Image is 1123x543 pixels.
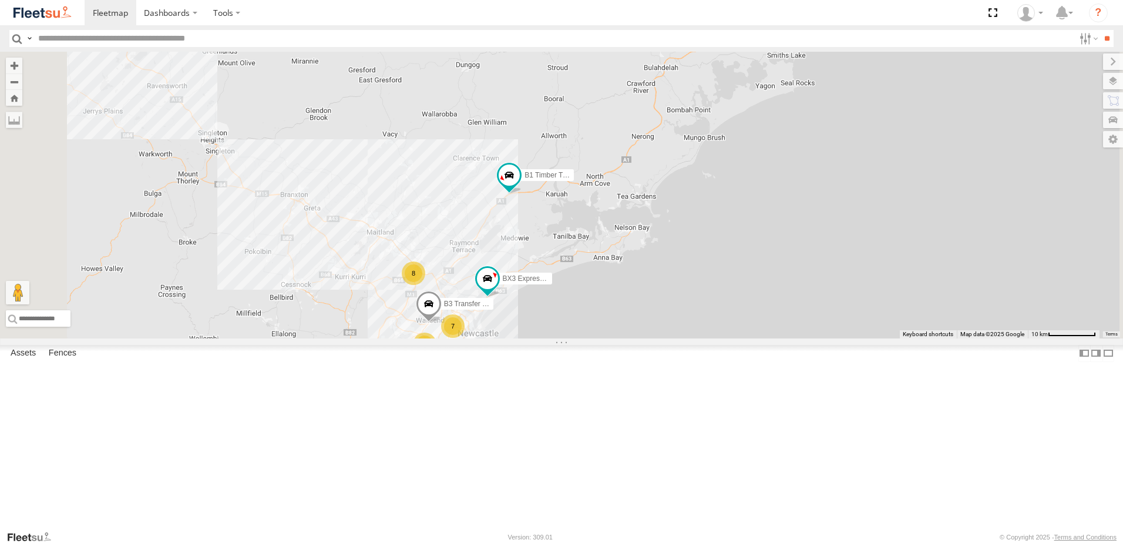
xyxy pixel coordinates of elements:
span: Map data ©2025 Google [960,331,1024,337]
span: BX3 Express Ute [503,274,556,283]
div: © Copyright 2025 - [1000,534,1117,541]
label: Measure [6,112,22,128]
i: ? [1089,4,1108,22]
label: Fences [43,345,82,361]
label: Map Settings [1103,131,1123,148]
button: Zoom in [6,58,22,73]
button: Keyboard shortcuts [903,330,953,338]
div: 8 [402,262,425,285]
span: B1 Timber Truck [524,172,576,180]
button: Drag Pegman onto the map to open Street View [6,281,29,304]
label: Hide Summary Table [1102,345,1114,362]
button: Map Scale: 10 km per 78 pixels [1028,330,1100,338]
label: Dock Summary Table to the Left [1078,345,1090,362]
div: 10 [413,333,436,356]
img: fleetsu-logo-horizontal.svg [12,5,73,21]
a: Visit our Website [6,531,60,543]
label: Search Query [25,30,34,47]
div: 7 [441,314,465,338]
span: 10 km [1031,331,1048,337]
label: Search Filter Options [1075,30,1100,47]
button: Zoom out [6,73,22,90]
label: Dock Summary Table to the Right [1090,345,1102,362]
button: Zoom Home [6,90,22,106]
a: Terms (opens in new tab) [1105,332,1118,337]
span: B3 Transfer Truck [444,300,500,308]
div: Version: 309.01 [508,534,553,541]
div: Matt Curtis [1013,4,1047,22]
a: Terms and Conditions [1054,534,1117,541]
label: Assets [5,345,42,361]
